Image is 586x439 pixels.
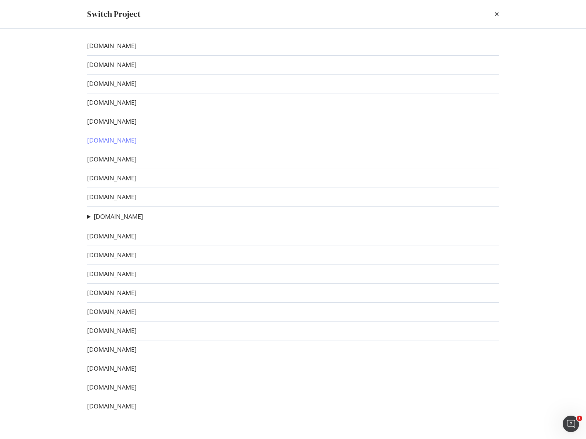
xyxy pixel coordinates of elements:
a: [DOMAIN_NAME] [87,327,137,334]
a: [DOMAIN_NAME] [87,137,137,144]
a: [DOMAIN_NAME] [94,213,143,220]
a: [DOMAIN_NAME] [87,233,137,240]
a: [DOMAIN_NAME] [87,270,137,278]
a: [DOMAIN_NAME] [87,99,137,106]
a: [DOMAIN_NAME] [87,118,137,125]
div: times [495,8,499,20]
span: 1 [577,416,582,421]
a: [DOMAIN_NAME] [87,42,137,49]
a: [DOMAIN_NAME] [87,156,137,163]
a: [DOMAIN_NAME] [87,308,137,315]
a: [DOMAIN_NAME] [87,175,137,182]
a: [DOMAIN_NAME] [87,80,137,87]
a: [DOMAIN_NAME] [87,251,137,259]
div: Switch Project [87,8,141,20]
a: [DOMAIN_NAME] [87,403,137,410]
iframe: Intercom live chat [563,416,579,432]
a: [DOMAIN_NAME] [87,346,137,353]
a: [DOMAIN_NAME] [87,61,137,68]
summary: [DOMAIN_NAME] [87,212,143,221]
a: [DOMAIN_NAME] [87,384,137,391]
a: [DOMAIN_NAME] [87,365,137,372]
a: [DOMAIN_NAME] [87,193,137,201]
a: [DOMAIN_NAME] [87,289,137,296]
